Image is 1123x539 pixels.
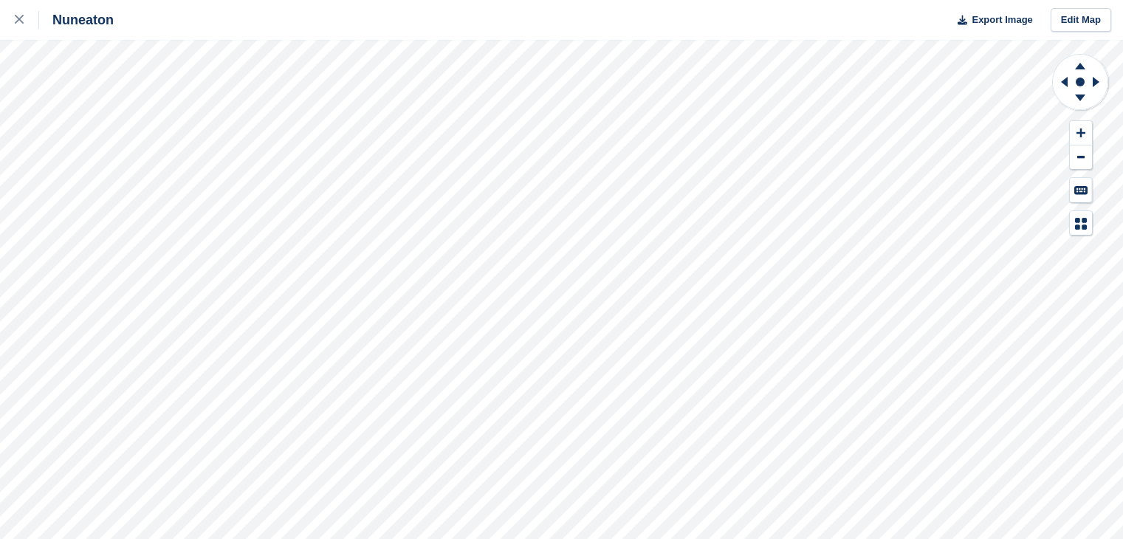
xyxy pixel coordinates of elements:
div: Nuneaton [39,11,114,29]
a: Edit Map [1051,8,1111,32]
button: Map Legend [1070,211,1092,236]
button: Export Image [949,8,1033,32]
span: Export Image [972,13,1032,27]
button: Zoom Out [1070,145,1092,170]
button: Zoom In [1070,121,1092,145]
button: Keyboard Shortcuts [1070,178,1092,202]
